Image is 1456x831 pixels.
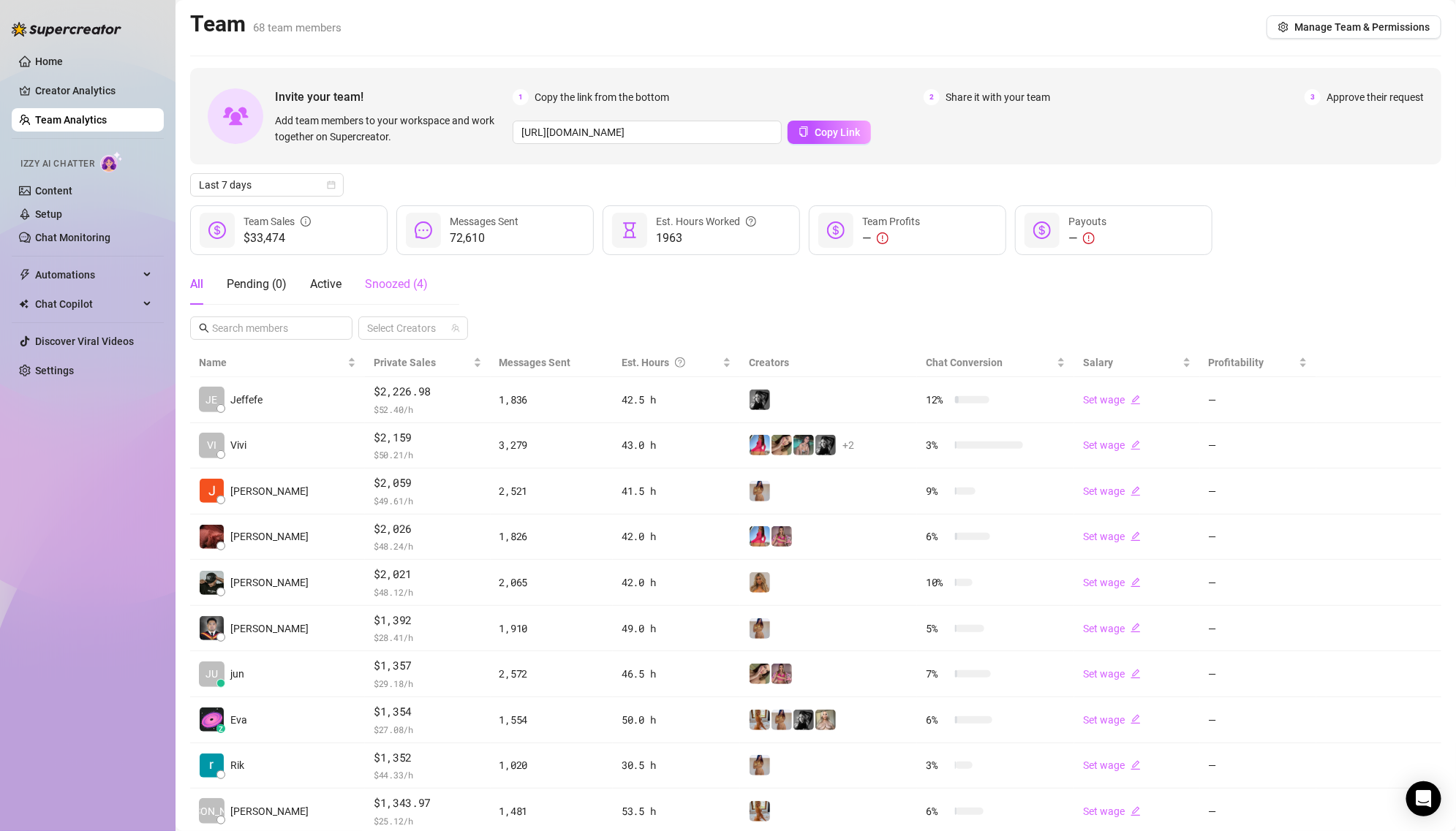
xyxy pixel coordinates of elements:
td: — [1200,743,1316,789]
div: Open Intercom Messenger [1406,781,1441,816]
img: Maddie (VIP) [750,435,770,455]
img: Kennedy (VIP) [750,390,770,410]
span: 10 % [926,574,949,591]
span: Payouts [1068,216,1106,227]
span: Jeffefe [230,392,263,408]
img: Georgia (VIP) [772,710,792,730]
a: Set wageedit [1083,668,1141,680]
a: Set wageedit [1083,759,1141,771]
span: Add team members to your workspace and work together on Supercreator. [275,113,507,145]
span: info-circle [301,213,311,229]
span: Copy Link [815,126,860,138]
div: 50.0 h [622,712,731,728]
span: edit [1131,714,1141,724]
div: 41.5 h [622,483,731,499]
span: [PERSON_NAME] [230,528,309,544]
span: edit [1131,623,1141,633]
div: — [862,229,920,247]
img: MJaee (VIP) [793,435,814,455]
img: Georgia (VIP) [750,755,770,775]
img: logo-BBDzfeDw.svg [12,22,121,37]
a: Setup [35,208,62,220]
div: Est. Hours [622,354,720,371]
span: 6 % [926,712,949,728]
span: Team Profits [862,216,920,227]
img: Maddie (VIP) [750,526,770,547]
img: Kyle Rodriguez [200,616,224,640]
span: JE [206,392,218,408]
img: Rik [200,754,224,778]
div: 2,572 [499,666,605,682]
span: edit [1131,395,1141,405]
span: edit [1131,806,1141,816]
span: 1 [513,89,529,105]
span: Share it with your team [946,89,1050,105]
a: Team Analytics [35,114,107,126]
span: [PERSON_NAME] [230,621,309,637]
div: 49.0 h [622,621,731,637]
div: 1,554 [499,712,605,728]
span: 3 [1305,89,1321,105]
td: — [1200,560,1316,606]
span: 3 % [926,757,949,773]
span: copy [799,126,809,137]
span: Izzy AI Chatter [20,157,94,171]
span: 3 % [926,437,949,453]
a: Chat Monitoring [35,232,110,243]
span: $ 27.08 /h [374,722,482,737]
span: message [415,221,432,239]
span: Rik [230,757,244,773]
span: thunderbolt [19,269,31,281]
span: Vivi [230,437,246,453]
span: team [451,324,460,333]
span: Name [199,354,344,371]
span: + 2 [842,437,854,453]
span: $ 52.40 /h [374,402,482,417]
a: Set wageedit [1083,623,1141,634]
span: edit [1131,486,1141,496]
img: Chat Copilot [19,299,29,309]
div: 1,836 [499,392,605,408]
div: 1,481 [499,803,605,819]
span: 9 % [926,483,949,499]
img: Tabby (VIP) [772,526,792,547]
button: Manage Team & Permissions [1267,15,1441,39]
span: $2,226.98 [374,383,482,401]
a: Settings [35,365,74,376]
div: 42.0 h [622,528,731,544]
span: $1,343.97 [374,794,482,812]
img: AI Chatter [100,151,123,172]
span: Eva [230,712,247,728]
div: Team Sales [244,213,311,229]
div: 30.5 h [622,757,731,773]
span: Private Sales [374,357,436,368]
img: Tabby (VIP) [772,664,792,684]
span: Chat Copilot [35,292,139,316]
span: $1,392 [374,612,482,629]
div: Est. Hours Worked [656,213,756,229]
span: [PERSON_NAME] [173,803,251,819]
td: — [1200,377,1316,423]
a: Set wageedit [1083,439,1141,451]
button: Copy Link [788,121,871,144]
div: 46.5 h [622,666,731,682]
span: edit [1131,577,1141,588]
span: $ 28.41 /h [374,630,482,645]
span: Copy the link from the bottom [535,89,669,105]
span: 7 % [926,666,949,682]
span: $ 50.21 /h [374,447,482,462]
div: Pending ( 0 ) [227,276,287,293]
td: — [1200,515,1316,561]
span: Snoozed ( 4 ) [365,277,428,291]
span: dollar-circle [208,221,226,239]
span: $ 25.12 /h [374,813,482,828]
img: Celine (VIP) [750,801,770,821]
span: edit [1131,760,1141,770]
a: Set wageedit [1083,531,1141,542]
td: — [1200,697,1316,743]
span: calendar [327,181,336,189]
div: 43.0 h [622,437,731,453]
span: Active [310,277,342,291]
span: 1963 [656,229,756,247]
span: $ 48.24 /h [374,539,482,553]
